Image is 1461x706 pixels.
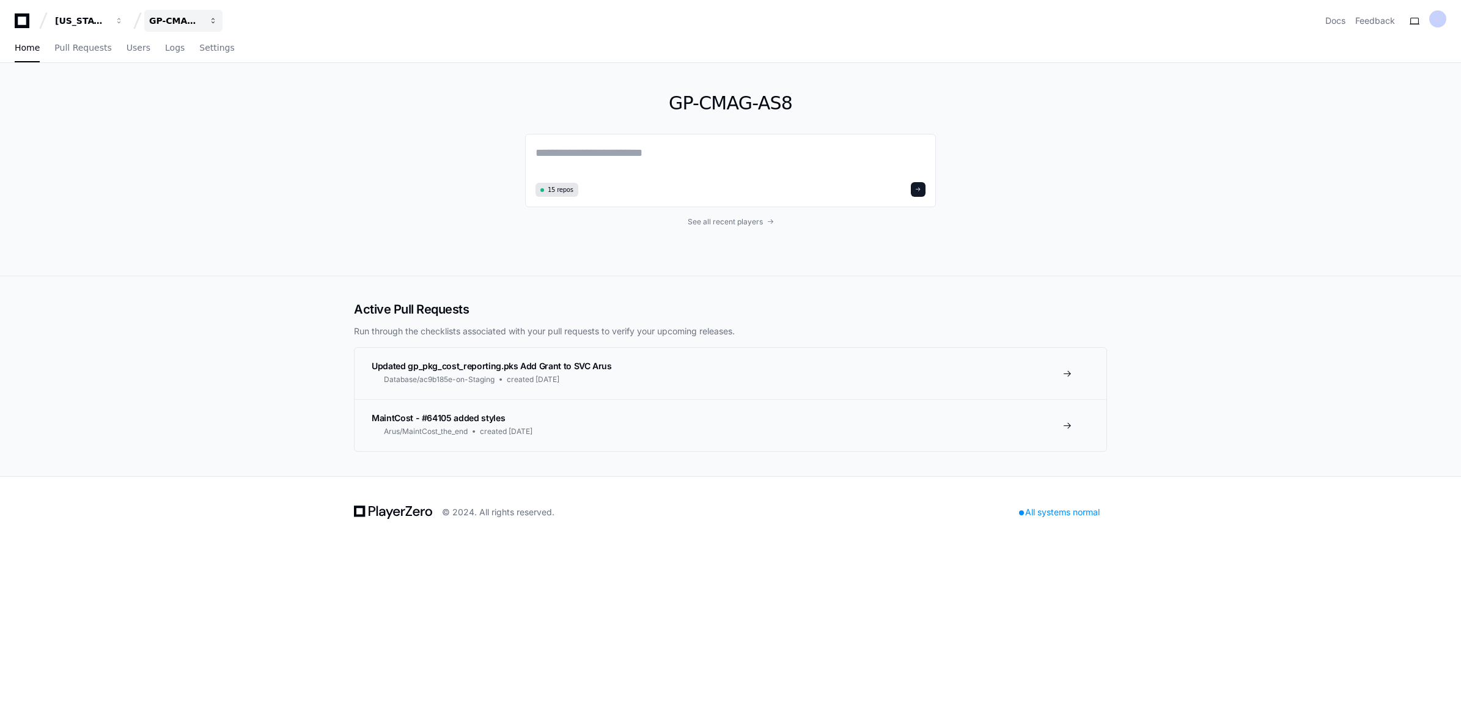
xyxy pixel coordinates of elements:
div: All systems normal [1012,504,1107,521]
a: Updated gp_pkg_cost_reporting.pks Add Grant to SVC ArusDatabase/ac9b185e-on-Stagingcreated [DATE] [355,348,1106,399]
a: Users [127,34,150,62]
span: Settings [199,44,234,51]
div: [US_STATE] Pacific [55,15,108,27]
span: Database/ac9b185e-on-Staging [384,375,495,384]
a: Home [15,34,40,62]
span: Users [127,44,150,51]
h2: Active Pull Requests [354,301,1107,318]
div: © 2024. All rights reserved. [442,506,554,518]
button: GP-CMAG-AS8 [144,10,223,32]
span: created [DATE] [480,427,532,436]
button: [US_STATE] Pacific [50,10,128,32]
button: Feedback [1355,15,1395,27]
span: 15 repos [548,185,573,194]
a: Pull Requests [54,34,111,62]
span: Updated gp_pkg_cost_reporting.pks Add Grant to SVC Arus [372,361,612,371]
div: GP-CMAG-AS8 [149,15,202,27]
a: Logs [165,34,185,62]
span: Home [15,44,40,51]
a: Docs [1325,15,1345,27]
span: Logs [165,44,185,51]
span: created [DATE] [507,375,559,384]
span: MaintCost - #64105 added styles [372,413,505,423]
span: Arus/MaintCost_the_end [384,427,468,436]
h1: GP-CMAG-AS8 [525,92,936,114]
p: Run through the checklists associated with your pull requests to verify your upcoming releases. [354,325,1107,337]
a: See all recent players [525,217,936,227]
a: MaintCost - #64105 added stylesArus/MaintCost_the_endcreated [DATE] [355,399,1106,451]
a: Settings [199,34,234,62]
span: Pull Requests [54,44,111,51]
span: See all recent players [688,217,763,227]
